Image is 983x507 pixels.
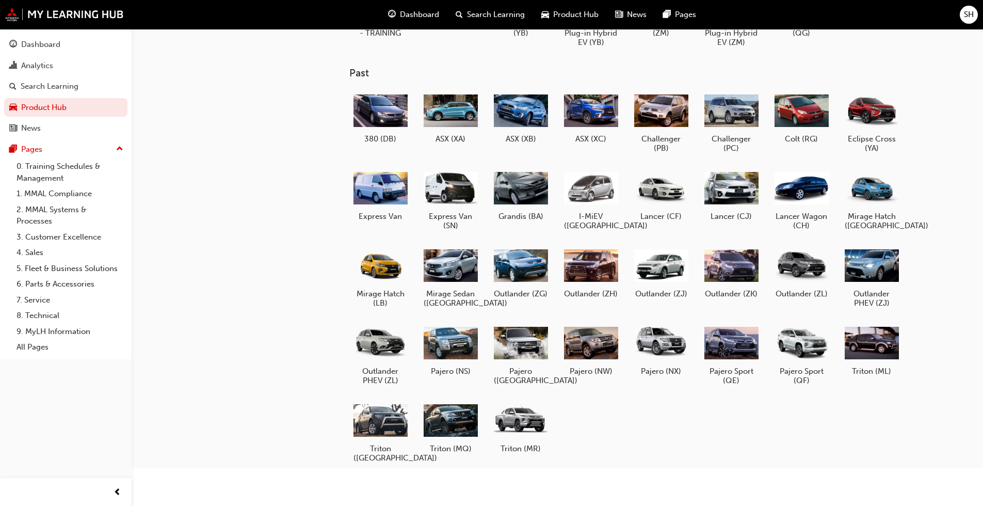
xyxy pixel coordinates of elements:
[494,444,548,453] h5: Triton (MR)
[675,9,696,21] span: Pages
[541,8,549,21] span: car-icon
[627,9,647,21] span: News
[21,144,42,155] div: Pages
[12,261,127,277] a: 5. Fleet & Business Solutions
[12,339,127,355] a: All Pages
[615,8,623,21] span: news-icon
[4,119,127,138] a: News
[560,320,622,380] a: Pajero (NW)
[424,212,478,230] h5: Express Van (SN)
[700,165,762,225] a: Lancer (CJ)
[353,289,408,308] h5: Mirage Hatch (LB)
[560,165,622,234] a: I-MiEV ([GEOGRAPHIC_DATA])
[775,212,829,230] h5: Lancer Wagon (CH)
[12,276,127,292] a: 6. Parts & Accessories
[655,4,704,25] a: pages-iconPages
[4,35,127,54] a: Dashboard
[845,289,899,308] h5: Outlander PHEV (ZJ)
[490,320,552,389] a: Pajero ([GEOGRAPHIC_DATA])
[630,243,692,303] a: Outlander (ZJ)
[663,8,671,21] span: pages-icon
[114,486,121,499] span: prev-icon
[960,6,978,24] button: SH
[490,165,552,225] a: Grandis (BA)
[634,367,688,376] h5: Pajero (NX)
[5,8,124,21] img: mmal
[634,212,688,221] h5: Lancer (CF)
[845,367,899,376] h5: Triton (ML)
[704,289,759,298] h5: Outlander (ZK)
[564,367,618,376] h5: Pajero (NW)
[704,19,759,47] h5: Outlander Plug-in Hybrid EV (ZM)
[700,243,762,303] a: Outlander (ZK)
[770,243,832,303] a: Outlander (ZL)
[841,165,903,234] a: Mirage Hatch ([GEOGRAPHIC_DATA])
[9,124,17,133] span: news-icon
[353,134,408,144] h5: 380 (DB)
[630,320,692,380] a: Pajero (NX)
[704,367,759,385] h5: Pajero Sport (QE)
[21,60,53,72] div: Analytics
[349,67,936,79] h3: Past
[845,212,899,230] h5: Mirage Hatch ([GEOGRAPHIC_DATA])
[9,40,17,50] span: guage-icon
[349,165,411,225] a: Express Van
[21,81,78,92] div: Search Learning
[12,292,127,308] a: 7. Service
[634,289,688,298] h5: Outlander (ZJ)
[490,398,552,457] a: Triton (MR)
[353,212,408,221] h5: Express Van
[9,145,17,154] span: pages-icon
[4,77,127,96] a: Search Learning
[4,140,127,159] button: Pages
[21,122,41,134] div: News
[4,33,127,140] button: DashboardAnalyticsSearch LearningProduct HubNews
[770,165,832,234] a: Lancer Wagon (CH)
[4,56,127,75] a: Analytics
[770,320,832,389] a: Pajero Sport (QF)
[490,88,552,148] a: ASX (XB)
[420,320,481,380] a: Pajero (NS)
[704,134,759,153] h5: Challenger (PC)
[494,289,548,298] h5: Outlander (ZG)
[12,229,127,245] a: 3. Customer Excellence
[9,103,17,113] span: car-icon
[553,9,599,21] span: Product Hub
[841,243,903,312] a: Outlander PHEV (ZJ)
[4,98,127,117] a: Product Hub
[564,212,618,230] h5: I-MiEV ([GEOGRAPHIC_DATA])
[424,444,478,453] h5: Triton (MQ)
[533,4,607,25] a: car-iconProduct Hub
[775,289,829,298] h5: Outlander (ZL)
[388,8,396,21] span: guage-icon
[12,202,127,229] a: 2. MMAL Systems & Processes
[353,444,408,463] h5: Triton ([GEOGRAPHIC_DATA])
[564,19,618,47] h5: Eclipse Cross Plug-in Hybrid EV (YB)
[12,324,127,340] a: 9. MyLH Information
[775,134,829,144] h5: Colt (RG)
[467,9,525,21] span: Search Learning
[700,320,762,389] a: Pajero Sport (QE)
[564,289,618,298] h5: Outlander (ZH)
[420,88,481,148] a: ASX (XA)
[353,367,408,385] h5: Outlander PHEV (ZL)
[12,245,127,261] a: 4. Sales
[704,212,759,221] h5: Lancer (CJ)
[494,367,548,385] h5: Pajero ([GEOGRAPHIC_DATA])
[116,142,123,156] span: up-icon
[630,165,692,225] a: Lancer (CF)
[494,212,548,221] h5: Grandis (BA)
[424,134,478,144] h5: ASX (XA)
[349,320,411,389] a: Outlander PHEV (ZL)
[770,88,832,148] a: Colt (RG)
[490,243,552,303] a: Outlander (ZG)
[634,134,688,153] h5: Challenger (PB)
[564,134,618,144] h5: ASX (XC)
[21,39,60,51] div: Dashboard
[775,367,829,385] h5: Pajero Sport (QF)
[700,88,762,157] a: Challenger (PC)
[424,367,478,376] h5: Pajero (NS)
[494,134,548,144] h5: ASX (XB)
